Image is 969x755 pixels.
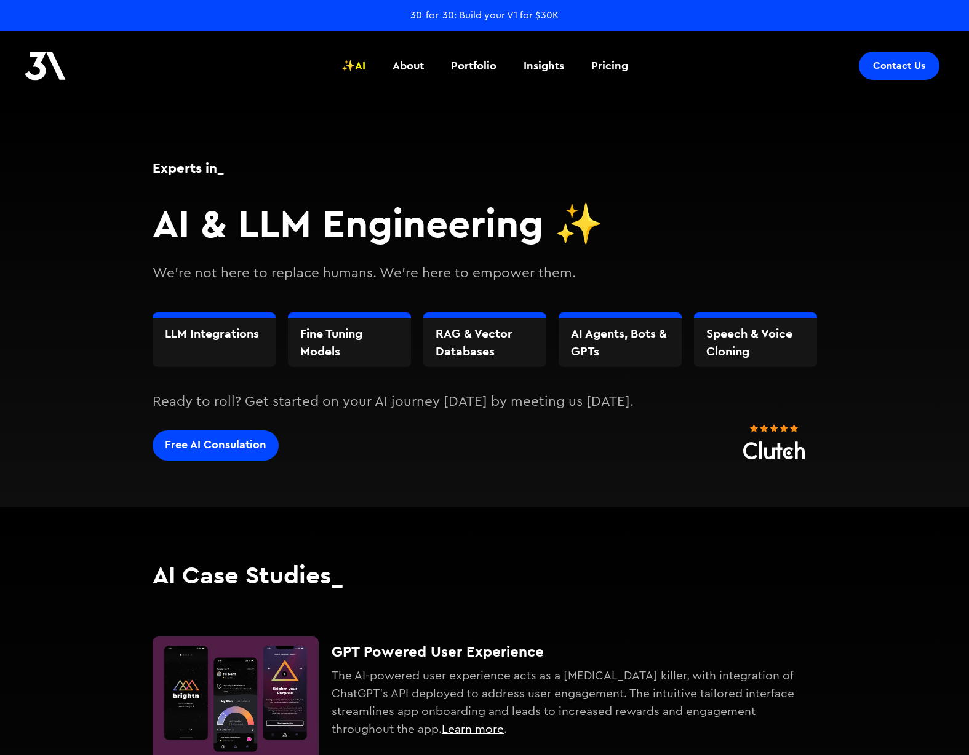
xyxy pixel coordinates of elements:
h3: GPT Powered User Experience [332,642,816,661]
div: ✨AI [341,58,365,74]
a: Learn more [442,723,504,735]
a: About [385,43,431,89]
a: Fine Tuning Models [300,325,399,361]
div: Contact Us [873,60,925,72]
p: We're not here to replace humans. We're here to empower them. [153,263,817,284]
a: Free AI Consulation [153,430,279,461]
a: Pricing [584,43,636,89]
a: Speech & Voice Cloning [706,325,805,361]
a: RAG & Vector Databases [436,325,534,361]
a: AI Agents, Bots & GPTs [571,325,669,361]
p: Ready to roll? Get started on your AI journey [DATE] by meeting us [DATE]. [153,392,817,413]
div: Free AI Consulation [165,437,266,453]
div: Portfolio [451,58,496,74]
a: LLM Integrations [165,325,263,342]
div: Insights [524,58,564,74]
div: About [393,58,424,74]
a: Contact Us [859,52,939,80]
a: ✨AI [334,43,373,89]
h1: Experts in_ [153,158,817,178]
a: Insights [516,43,572,89]
a: 30-for-30: Build your V1 for $30K [410,9,559,22]
div: Pricing [591,58,628,74]
p: The AI-powered user experience acts as a [MEDICAL_DATA] killer, with integration of ChatGPT's API... [332,667,816,738]
h2: AI & LLM Engineering ✨ [153,200,817,247]
a: Portfolio [444,43,504,89]
h4: AI Case Studies_ [153,560,817,590]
